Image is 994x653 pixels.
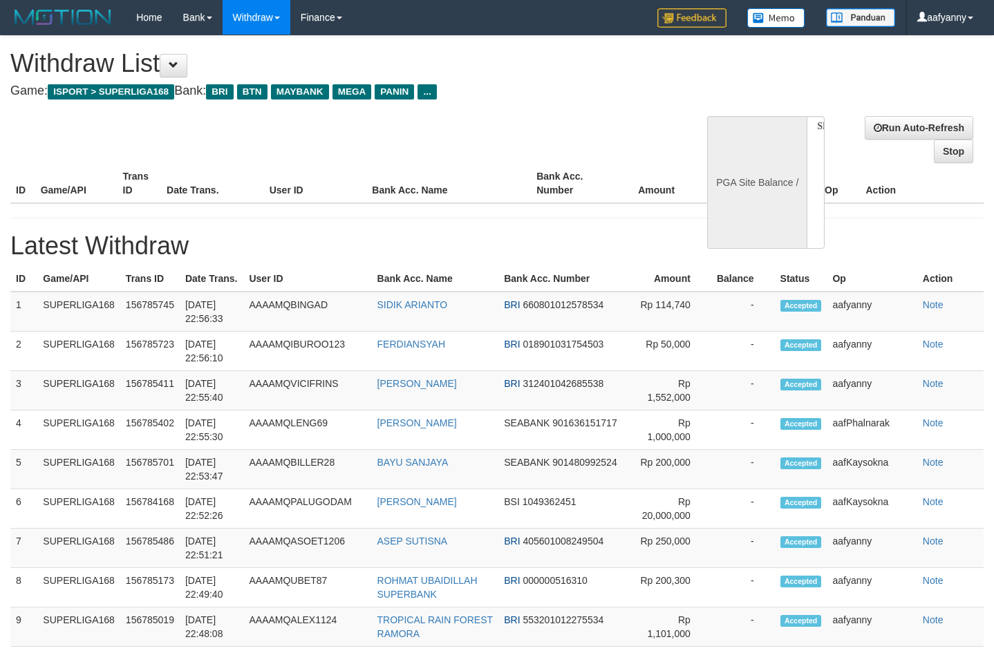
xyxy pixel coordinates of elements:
[827,410,917,450] td: aafPhalnarak
[504,299,520,310] span: BRI
[37,292,120,332] td: SUPERLIGA168
[923,299,944,310] a: Note
[865,116,973,140] a: Run Auto-Refresh
[10,232,984,260] h1: Latest Withdraw
[161,164,264,203] th: Date Trans.
[827,292,917,332] td: aafyanny
[377,536,448,547] a: ASEP SUTISNA
[631,332,711,371] td: Rp 50,000
[711,292,775,332] td: -
[10,371,37,410] td: 3
[243,529,371,568] td: AAAAMQASOET1206
[923,417,944,428] a: Note
[332,84,372,100] span: MEGA
[377,575,478,600] a: ROHMAT UBAIDILLAH SUPERBANK
[780,379,822,390] span: Accepted
[243,607,371,647] td: AAAAMQALEX1124
[120,371,180,410] td: 156785411
[264,164,367,203] th: User ID
[711,529,775,568] td: -
[504,457,550,468] span: SEABANK
[923,536,944,547] a: Note
[780,300,822,312] span: Accepted
[120,607,180,647] td: 156785019
[37,332,120,371] td: SUPERLIGA168
[180,266,244,292] th: Date Trans.
[377,457,449,468] a: BAYU SANJAYA
[613,164,695,203] th: Amount
[10,450,37,489] td: 5
[243,489,371,529] td: AAAAMQPALUGODAM
[827,529,917,568] td: aafyanny
[780,615,822,627] span: Accepted
[504,575,520,586] span: BRI
[37,450,120,489] td: SUPERLIGA168
[523,575,587,586] span: 000000516310
[523,496,576,507] span: 1049362451
[504,417,550,428] span: SEABANK
[10,568,37,607] td: 8
[631,410,711,450] td: Rp 1,000,000
[37,371,120,410] td: SUPERLIGA168
[10,410,37,450] td: 4
[861,164,984,203] th: Action
[377,299,448,310] a: SIDIK ARIANTO
[120,410,180,450] td: 156785402
[523,378,603,389] span: 312401042685538
[827,332,917,371] td: aafyanny
[10,332,37,371] td: 2
[10,7,115,28] img: MOTION_logo.png
[498,266,631,292] th: Bank Acc. Number
[631,489,711,529] td: Rp 20,000,000
[10,84,649,98] h4: Game: Bank:
[631,292,711,332] td: Rp 114,740
[780,497,822,509] span: Accepted
[10,489,37,529] td: 6
[377,339,446,350] a: FERDIANSYAH
[237,84,268,100] span: BTN
[711,489,775,529] td: -
[826,8,895,27] img: panduan.png
[243,450,371,489] td: AAAAMQBILLER28
[206,84,233,100] span: BRI
[120,292,180,332] td: 156785745
[923,457,944,468] a: Note
[120,450,180,489] td: 156785701
[10,292,37,332] td: 1
[120,332,180,371] td: 156785723
[819,164,860,203] th: Op
[711,371,775,410] td: -
[827,450,917,489] td: aafKaysokna
[827,568,917,607] td: aafyanny
[180,607,244,647] td: [DATE] 22:48:08
[827,371,917,410] td: aafyanny
[504,496,520,507] span: BSI
[657,8,726,28] img: Feedback.jpg
[747,8,805,28] img: Button%20Memo.svg
[711,450,775,489] td: -
[523,339,603,350] span: 018901031754503
[827,607,917,647] td: aafyanny
[366,164,531,203] th: Bank Acc. Name
[523,299,603,310] span: 660801012578534
[523,536,603,547] span: 405601008249504
[780,536,822,548] span: Accepted
[418,84,436,100] span: ...
[531,164,613,203] th: Bank Acc. Number
[37,568,120,607] td: SUPERLIGA168
[10,529,37,568] td: 7
[10,266,37,292] th: ID
[504,378,520,389] span: BRI
[118,164,161,203] th: Trans ID
[180,292,244,332] td: [DATE] 22:56:33
[631,607,711,647] td: Rp 1,101,000
[37,489,120,529] td: SUPERLIGA168
[243,332,371,371] td: AAAAMQIBUROO123
[631,371,711,410] td: Rp 1,552,000
[10,164,35,203] th: ID
[10,50,649,77] h1: Withdraw List
[504,536,520,547] span: BRI
[923,339,944,350] a: Note
[711,607,775,647] td: -
[707,116,807,249] div: PGA Site Balance /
